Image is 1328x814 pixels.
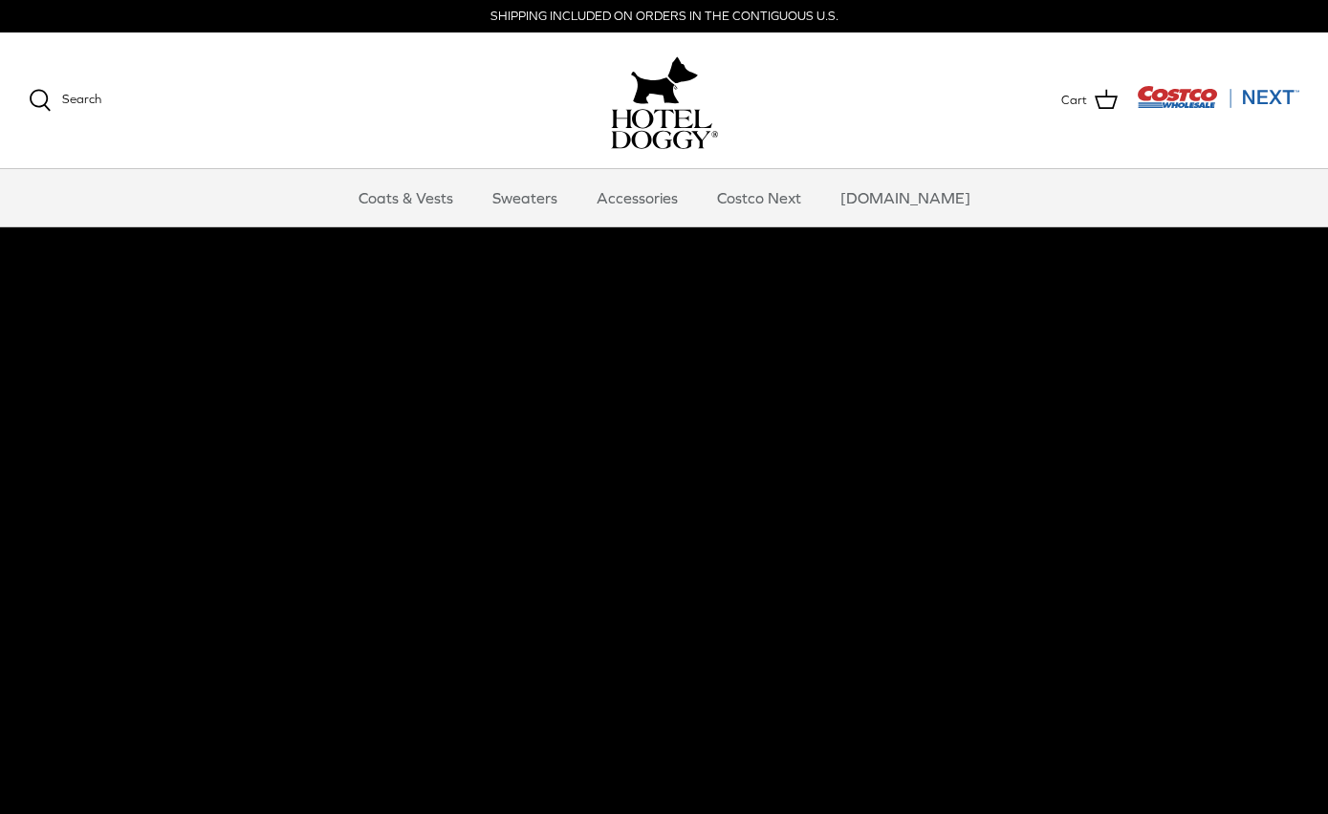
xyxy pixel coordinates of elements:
a: [DOMAIN_NAME] [823,169,988,226]
a: hoteldoggy.com hoteldoggycom [611,52,718,149]
img: Costco Next [1137,85,1299,109]
a: Coats & Vests [341,169,470,226]
a: Accessories [579,169,695,226]
a: Visit Costco Next [1137,97,1299,112]
img: hoteldoggy.com [631,52,698,109]
a: Cart [1061,88,1118,113]
span: Search [62,92,101,106]
a: Search [29,89,101,112]
span: Cart [1061,91,1087,111]
img: hoteldoggycom [611,109,718,149]
a: Sweaters [475,169,575,226]
a: Costco Next [700,169,818,226]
